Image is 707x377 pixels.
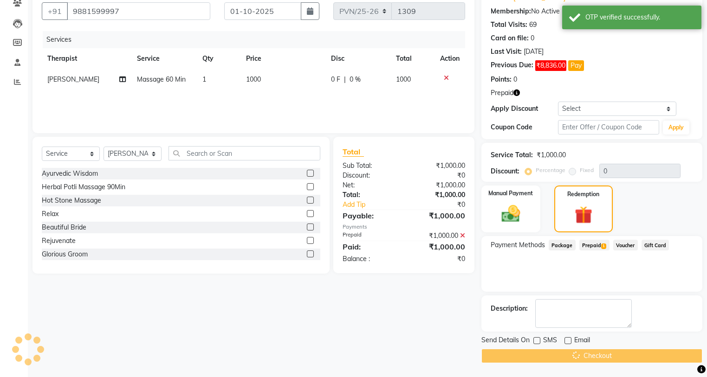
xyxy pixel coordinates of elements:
th: Qty [197,48,240,69]
div: 0 [513,75,517,84]
span: Send Details On [481,335,530,347]
div: No Active Membership [491,6,693,16]
span: 1000 [396,75,411,83]
div: ₹0 [404,171,472,180]
div: ₹0 [415,200,472,210]
div: Payments [343,223,465,231]
div: Relax [42,209,58,219]
div: Net: [336,180,404,190]
div: ₹1,000.00 [404,231,472,241]
button: Pay [568,60,584,71]
div: Prepaid [336,231,404,241]
div: ₹0 [404,254,472,264]
span: Gift Card [642,240,669,250]
div: Herbal Potli Massage 90Min [42,182,125,192]
th: Service [131,48,197,69]
div: Coupon Code [491,122,558,132]
span: [PERSON_NAME] [47,75,99,83]
label: Redemption [567,190,599,198]
div: Apply Discount [491,104,558,114]
div: [DATE] [524,47,544,57]
div: Sub Total: [336,161,404,171]
div: ₹1,000.00 [404,180,472,190]
div: ₹1,000.00 [537,150,566,160]
span: Voucher [613,240,638,250]
div: ₹1,000.00 [404,161,472,171]
th: Price [240,48,325,69]
div: 0 [531,33,534,43]
div: Previous Due: [491,60,533,71]
div: Services [43,31,472,48]
div: Service Total: [491,150,533,160]
div: Payable: [336,210,404,221]
span: SMS [543,335,557,347]
button: Apply [663,121,689,134]
input: Search or Scan [169,146,320,160]
div: Description: [491,304,528,313]
input: Enter Offer / Coupon Code [558,120,659,134]
div: Balance : [336,254,404,264]
div: 69 [529,20,537,30]
img: _gift.svg [569,204,598,226]
span: 1 [601,243,606,249]
span: ₹8,836.00 [535,60,566,71]
span: 0 F [331,75,340,84]
input: Search by Name/Mobile/Email/Code [67,2,210,20]
div: ₹1,000.00 [404,241,472,252]
div: Rejuvenate [42,236,76,246]
div: Ayurvedic Wisdom [42,169,98,179]
th: Total [390,48,435,69]
label: Manual Payment [488,189,533,198]
th: Action [435,48,465,69]
img: _cash.svg [496,203,526,224]
span: 0 % [350,75,361,84]
div: Points: [491,75,512,84]
span: Prepaid [491,88,513,98]
div: Membership: [491,6,531,16]
label: Percentage [536,166,565,174]
div: Beautiful Bride [42,223,86,232]
div: ₹1,000.00 [404,210,472,221]
div: Total Visits: [491,20,527,30]
a: Add Tip [336,200,415,210]
div: Discount: [491,166,519,176]
span: Total [343,147,364,157]
div: Total: [336,190,404,200]
span: Prepaid [579,240,610,250]
div: Paid: [336,241,404,252]
span: 1 [202,75,206,83]
span: Payment Methods [491,240,545,250]
div: OTP verified successfully. [585,13,694,22]
span: | [344,75,346,84]
th: Therapist [42,48,131,69]
div: Hot Stone Massage [42,196,101,205]
div: Glorious Groom [42,249,88,259]
span: Package [549,240,576,250]
button: +91 [42,2,68,20]
div: Card on file: [491,33,529,43]
span: Email [574,335,590,347]
label: Fixed [580,166,594,174]
th: Disc [325,48,390,69]
span: Massage 60 Min [137,75,186,83]
div: Last Visit: [491,47,522,57]
div: Discount: [336,171,404,180]
span: 1000 [246,75,261,83]
div: ₹1,000.00 [404,190,472,200]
